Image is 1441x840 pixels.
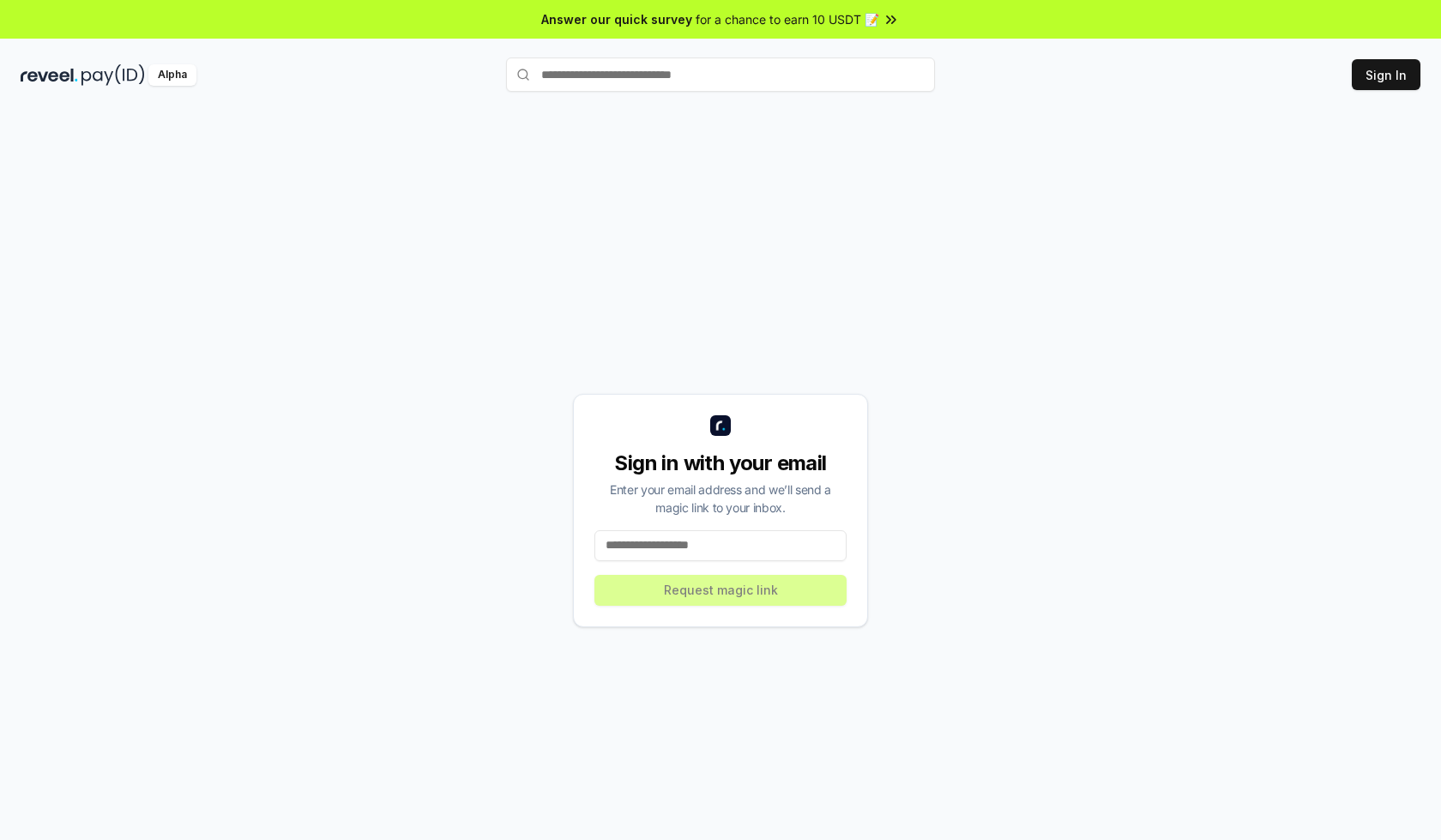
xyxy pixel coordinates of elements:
[148,64,196,86] div: Alpha
[1352,59,1420,90] button: Sign In
[696,10,879,28] span: for a chance to earn 10 USDT 📝
[594,480,847,517] div: Enter your email address and we’ll send a magic link to your inbox.
[21,64,78,86] img: reveel_dark
[81,64,145,86] img: pay_id
[710,415,731,436] img: logo_small
[541,10,692,28] span: Answer our quick survey
[594,450,847,477] div: Sign in with your email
